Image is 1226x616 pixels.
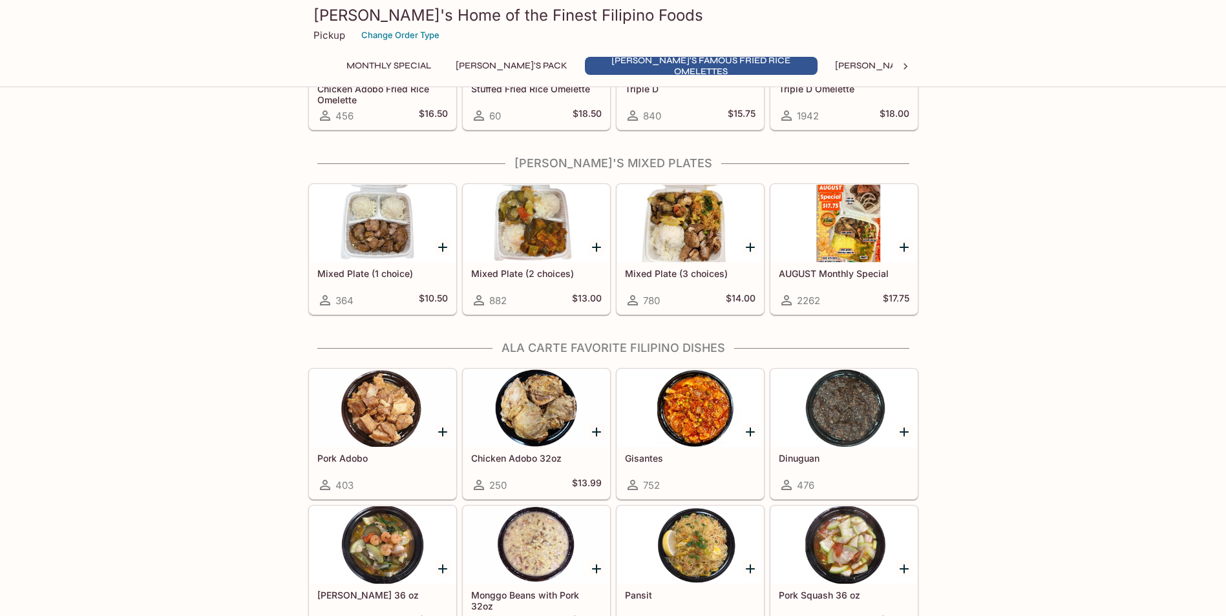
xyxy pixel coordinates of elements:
[471,83,602,94] h5: Stuffed Fried Rice Omelette
[339,57,438,75] button: Monthly Special
[771,506,917,584] div: Pork Squash 36 oz
[489,110,501,122] span: 60
[728,108,756,123] h5: $15.75
[489,294,507,307] span: 882
[463,369,610,499] a: Chicken Adobo 32oz250$13.99
[335,294,354,307] span: 364
[797,479,814,491] span: 476
[643,110,661,122] span: 840
[896,424,913,440] button: Add Dinuguan
[625,453,756,464] h5: Gisantes
[589,239,605,255] button: Add Mixed Plate (2 choices)
[643,479,660,491] span: 752
[573,108,602,123] h5: $18.50
[471,268,602,279] h5: Mixed Plate (2 choices)
[310,506,456,584] div: Sari Sari 36 oz
[317,590,448,601] h5: [PERSON_NAME] 36 oz
[880,108,909,123] h5: $18.00
[779,268,909,279] h5: AUGUST Monthly Special
[617,369,764,499] a: Gisantes752
[419,108,448,123] h5: $16.50
[435,560,451,577] button: Add Sari Sari 36 oz
[585,57,818,75] button: [PERSON_NAME]'s Famous Fried Rice Omelettes
[572,477,602,493] h5: $13.99
[317,268,448,279] h5: Mixed Plate (1 choice)
[743,560,759,577] button: Add Pansit
[625,590,756,601] h5: Pansit
[435,424,451,440] button: Add Pork Adobo
[308,341,918,355] h4: Ala Carte Favorite Filipino Dishes
[335,110,354,122] span: 456
[643,294,660,307] span: 780
[896,560,913,577] button: Add Pork Squash 36 oz
[489,479,507,491] span: 250
[743,239,759,255] button: Add Mixed Plate (3 choices)
[617,506,763,584] div: Pansit
[463,185,609,262] div: Mixed Plate (2 choices)
[463,184,610,314] a: Mixed Plate (2 choices)882$13.00
[770,184,918,314] a: AUGUST Monthly Special2262$17.75
[771,185,917,262] div: AUGUST Monthly Special
[419,293,448,308] h5: $10.50
[589,424,605,440] button: Add Chicken Adobo 32oz
[313,29,345,41] p: Pickup
[726,293,756,308] h5: $14.00
[617,184,764,314] a: Mixed Plate (3 choices)780$14.00
[435,239,451,255] button: Add Mixed Plate (1 choice)
[463,369,609,447] div: Chicken Adobo 32oz
[779,83,909,94] h5: Triple D Omelette
[313,5,913,25] h3: [PERSON_NAME]'s Home of the Finest Filipino Foods
[317,453,448,464] h5: Pork Adobo
[797,294,820,307] span: 2262
[308,156,918,170] h4: [PERSON_NAME]'s Mixed Plates
[617,185,763,262] div: Mixed Plate (3 choices)
[771,369,917,447] div: Dinuguan
[779,590,909,601] h5: Pork Squash 36 oz
[471,590,602,611] h5: Monggo Beans with Pork 32oz
[896,239,913,255] button: Add AUGUST Monthly Special
[310,185,456,262] div: Mixed Plate (1 choice)
[883,293,909,308] h5: $17.75
[625,268,756,279] h5: Mixed Plate (3 choices)
[572,293,602,308] h5: $13.00
[589,560,605,577] button: Add Monggo Beans with Pork 32oz
[617,369,763,447] div: Gisantes
[797,110,819,122] span: 1942
[309,184,456,314] a: Mixed Plate (1 choice)364$10.50
[355,25,445,45] button: Change Order Type
[335,479,354,491] span: 403
[625,83,756,94] h5: Triple D
[449,57,575,75] button: [PERSON_NAME]'s Pack
[317,83,448,105] h5: Chicken Adobo Fried Rice Omelette
[463,506,609,584] div: Monggo Beans with Pork 32oz
[828,57,993,75] button: [PERSON_NAME]'s Mixed Plates
[743,424,759,440] button: Add Gisantes
[779,453,909,464] h5: Dinuguan
[770,369,918,499] a: Dinuguan476
[310,369,456,447] div: Pork Adobo
[309,369,456,499] a: Pork Adobo403
[471,453,602,464] h5: Chicken Adobo 32oz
